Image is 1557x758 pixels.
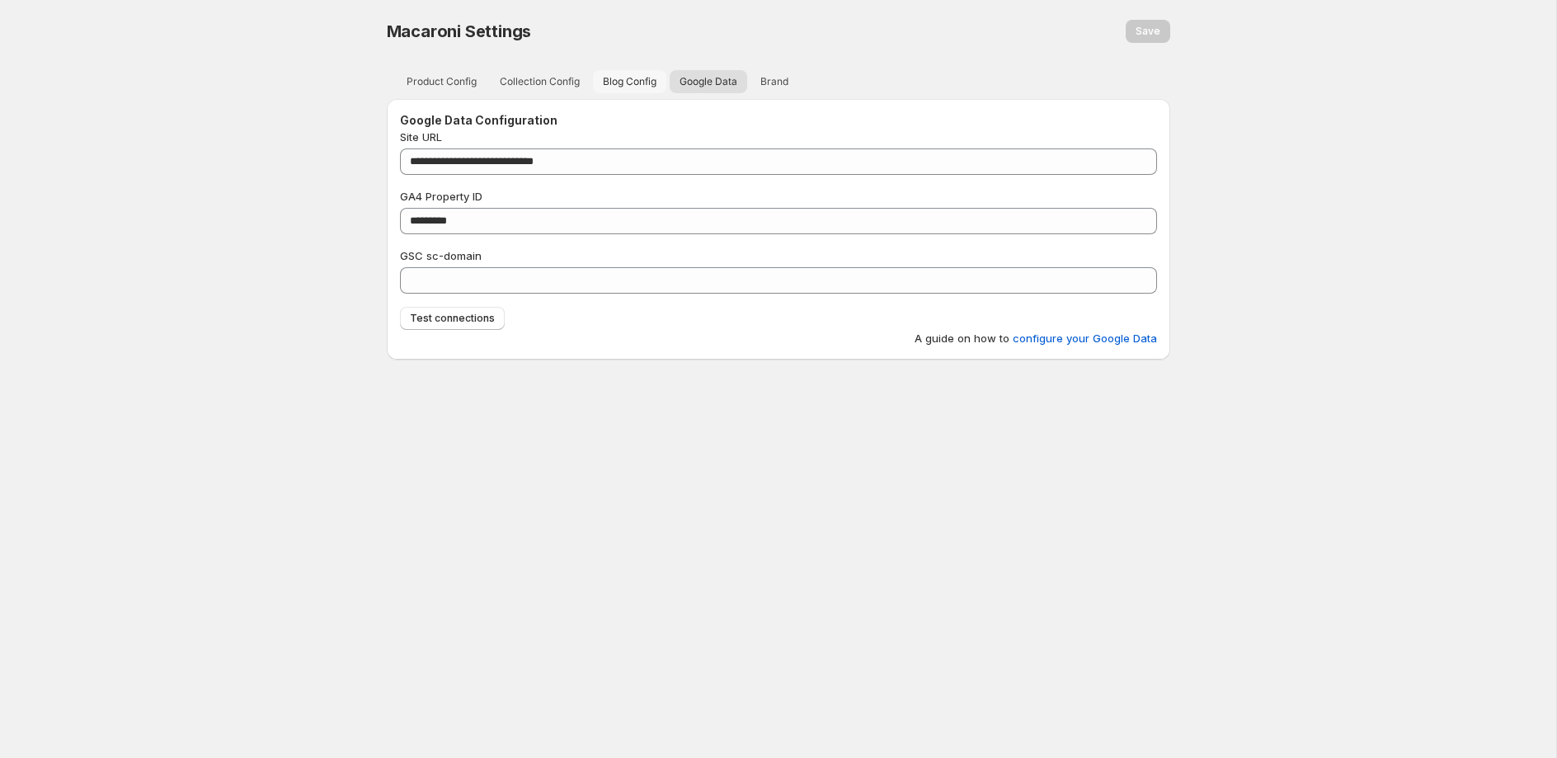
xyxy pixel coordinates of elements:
[680,75,737,88] span: Google Data
[410,312,495,325] span: Test connections
[400,130,442,144] span: Site URL
[760,75,788,88] span: Brand
[1013,330,1157,346] span: configure your Google Data
[400,330,1157,346] p: A guide on how to
[400,307,505,330] button: Test connections
[400,112,1157,129] h1: Google Data Configuration
[603,75,656,88] span: Blog Config
[387,21,532,41] span: Macaroni Settings
[1003,325,1167,351] button: configure your Google Data
[400,249,482,262] span: GSC sc-domain
[500,75,580,88] span: Collection Config
[407,75,477,88] span: Product Config
[400,190,482,203] span: GA4 Property ID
